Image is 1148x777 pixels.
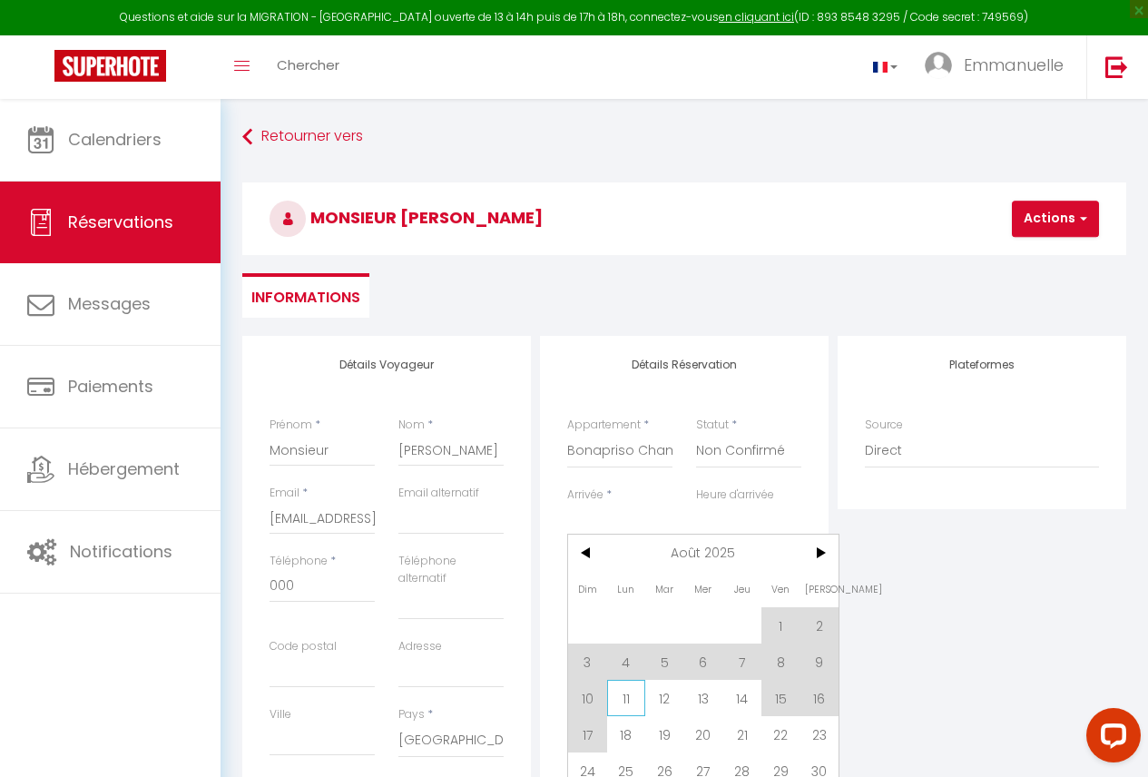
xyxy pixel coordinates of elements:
span: 2 [800,607,839,644]
label: Téléphone alternatif [398,553,504,587]
span: 14 [722,680,761,716]
span: 21 [722,716,761,752]
label: Pays [398,706,425,723]
span: 23 [800,716,839,752]
span: 3 [568,644,607,680]
label: Code postal [270,638,337,655]
span: Jeu [722,571,761,607]
span: Paiements [68,375,153,398]
span: 12 [645,680,684,716]
span: 7 [722,644,761,680]
span: Lun [607,571,646,607]
h4: Plateformes [865,359,1099,371]
span: Ven [761,571,800,607]
label: Nom [398,417,425,434]
span: Août 2025 [607,535,800,571]
span: 10 [568,680,607,716]
label: Téléphone [270,553,328,570]
span: Mar [645,571,684,607]
span: Chercher [277,55,339,74]
span: Monsieur [PERSON_NAME] [270,206,543,229]
span: < [568,535,607,571]
label: Prénom [270,417,312,434]
label: Adresse [398,638,442,655]
span: 16 [800,680,839,716]
span: Dim [568,571,607,607]
span: [PERSON_NAME] [800,571,839,607]
span: 20 [684,716,723,752]
li: Informations [242,273,369,318]
span: 22 [761,716,800,752]
span: 17 [568,716,607,752]
span: 11 [607,680,646,716]
label: Email alternatif [398,485,479,502]
img: Super Booking [54,50,166,82]
span: 15 [761,680,800,716]
a: Chercher [263,35,353,99]
span: 6 [684,644,723,680]
label: Appartement [567,417,641,434]
a: ... Emmanuelle [911,35,1086,99]
label: Ville [270,706,291,723]
h4: Détails Réservation [567,359,801,371]
label: Email [270,485,299,502]
span: 9 [800,644,839,680]
span: 18 [607,716,646,752]
span: 1 [761,607,800,644]
span: Hébergement [68,457,180,480]
label: Arrivée [567,487,603,504]
span: Emmanuelle [964,54,1064,76]
label: Source [865,417,903,434]
img: logout [1105,55,1128,78]
span: 13 [684,680,723,716]
span: 4 [607,644,646,680]
label: Heure d'arrivée [696,487,774,504]
img: ... [925,52,952,79]
span: Notifications [70,540,172,563]
a: Retourner vers [242,121,1126,153]
button: Actions [1012,201,1099,237]
span: Calendriers [68,128,162,151]
span: Mer [684,571,723,607]
span: 5 [645,644,684,680]
span: Messages [68,292,151,315]
span: 19 [645,716,684,752]
a: en cliquant ici [719,9,794,25]
iframe: LiveChat chat widget [1072,701,1148,777]
span: > [800,535,839,571]
span: 8 [761,644,800,680]
label: Statut [696,417,729,434]
span: Réservations [68,211,173,233]
h4: Détails Voyageur [270,359,504,371]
